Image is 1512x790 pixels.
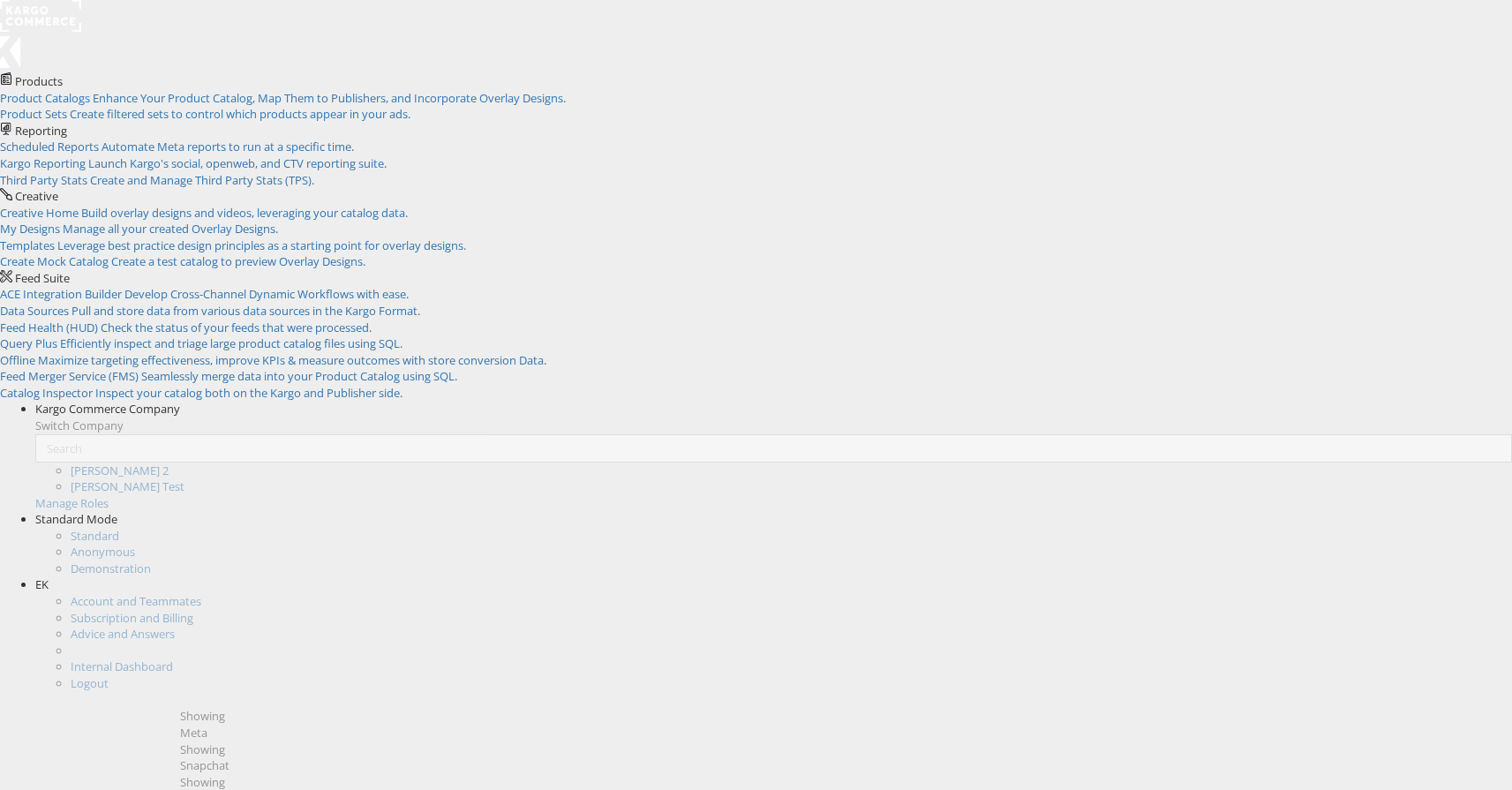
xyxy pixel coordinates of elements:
span: Check the status of your feeds that were processed. [101,320,372,335]
span: EK [35,576,49,592]
a: Manage Roles [35,495,109,511]
a: Subscription and Billing [71,610,193,626]
div: Showing [180,708,1500,725]
a: Demonstration [71,561,151,576]
span: Launch Kargo's social, openweb, and CTV reporting suite. [88,155,387,171]
span: Create a test catalog to preview Overlay Designs. [111,253,365,269]
a: Anonymous [71,544,135,560]
span: Build overlay designs and videos, leveraging your catalog data. [81,205,408,221]
span: Maximize targeting effectiveness, improve KPIs & measure outcomes with store conversion Data. [38,352,546,368]
span: Enhance Your Product Catalog, Map Them to Publishers, and Incorporate Overlay Designs. [93,90,566,106]
span: Create filtered sets to control which products appear in your ads. [70,106,410,122]
span: Efficiently inspect and triage large product catalog files using SQL. [60,335,402,351]
span: Leverage best practice design principles as a starting point for overlay designs. [57,237,466,253]
a: Internal Dashboard [71,658,173,674]
div: Meta [180,725,1500,741]
span: Feed Suite [15,270,70,286]
span: Creative [15,188,58,204]
div: Switch Company [35,418,1512,434]
span: Pull and store data from various data sources in the Kargo Format. [71,303,420,319]
span: Reporting [15,123,67,139]
span: Manage all your created Overlay Designs. [63,221,278,237]
span: Create and Manage Third Party Stats (TPS). [90,172,314,188]
span: Seamlessly merge data into your Product Catalog using SQL. [141,368,457,384]
span: Inspect your catalog both on the Kargo and Publisher side. [95,385,402,401]
span: Kargo Commerce Company [35,401,180,417]
a: Account and Teammates [71,593,201,609]
a: Advice and Answers [71,626,175,642]
input: Search [35,434,1512,463]
span: Develop Cross-Channel Dynamic Workflows with ease. [124,286,409,302]
span: Automate Meta reports to run at a specific time. [102,139,354,154]
div: Showing [180,741,1500,758]
a: Logout [71,675,109,691]
span: Products [15,73,63,89]
a: Standard [71,528,119,544]
div: Snapchat [180,757,1500,774]
a: [PERSON_NAME] 2 [71,463,169,478]
a: [PERSON_NAME] Test [71,478,184,494]
span: Standard Mode [35,511,117,527]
